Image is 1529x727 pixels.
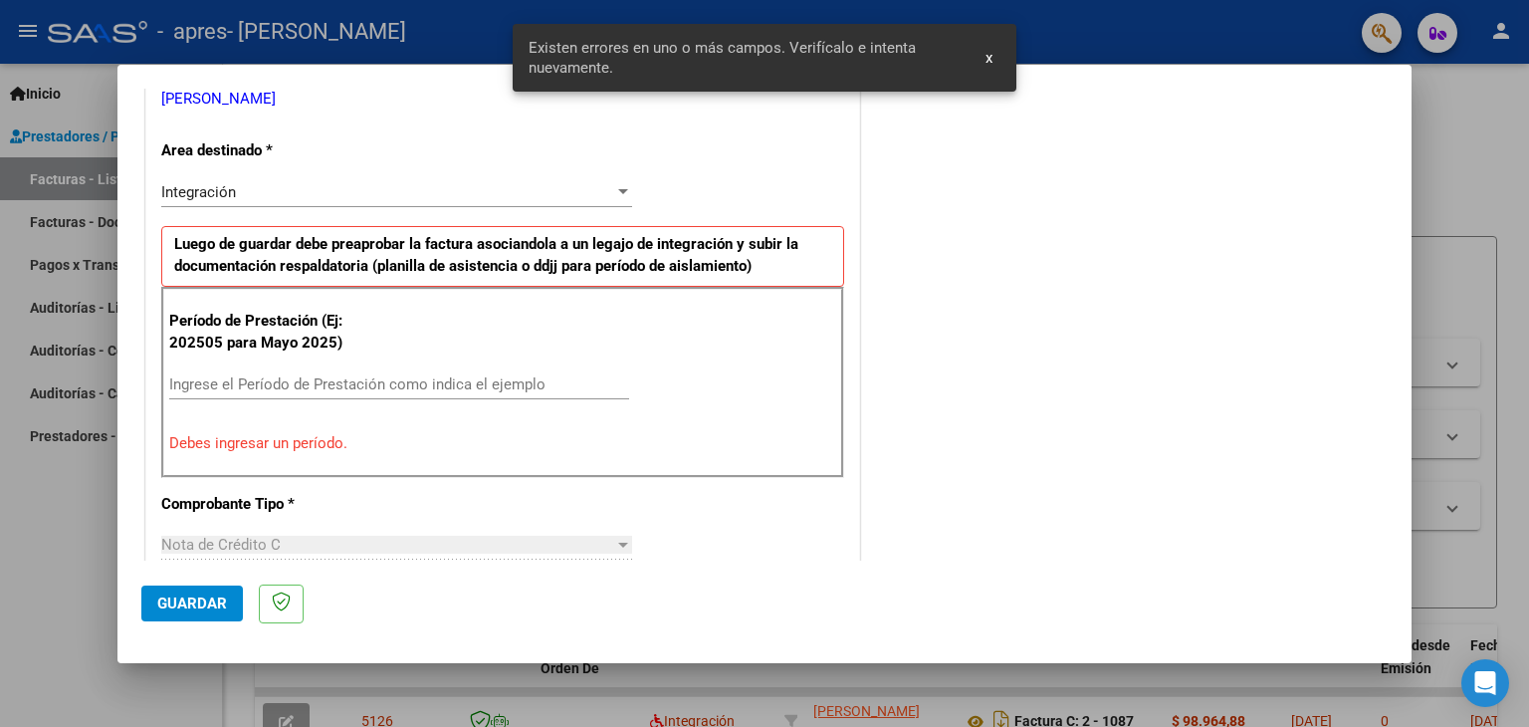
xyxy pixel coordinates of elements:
button: Guardar [141,586,243,621]
div: Open Intercom Messenger [1461,659,1509,707]
p: Debes ingresar un período. [169,432,836,455]
span: Guardar [157,595,227,612]
strong: Luego de guardar debe preaprobar la factura asociandola a un legajo de integración y subir la doc... [174,235,798,276]
span: x [985,49,992,67]
p: [PERSON_NAME] [161,88,844,111]
p: Comprobante Tipo * [161,493,366,516]
p: Período de Prestación (Ej: 202505 para Mayo 2025) [169,310,369,355]
span: Integración [161,183,236,201]
span: Existen errores en uno o más campos. Verifícalo e intenta nuevamente. [529,38,963,78]
span: Nota de Crédito C [161,536,281,554]
p: Area destinado * [161,139,366,162]
button: x [970,40,1008,76]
